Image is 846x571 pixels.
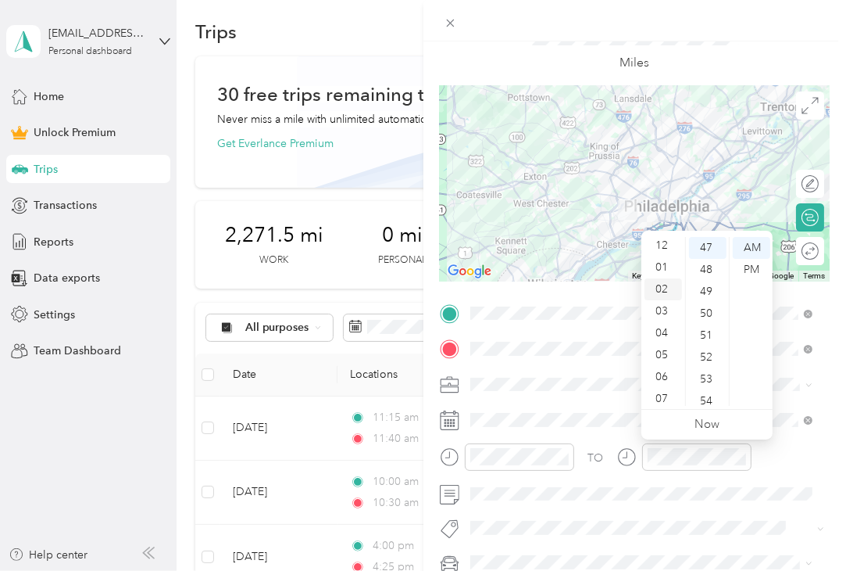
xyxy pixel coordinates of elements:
[632,271,699,282] button: Keyboard shortcuts
[689,237,726,259] div: 47
[444,261,495,282] a: Open this area in Google Maps (opens a new window)
[644,300,682,322] div: 03
[644,257,682,278] div: 01
[689,347,726,368] div: 52
[644,322,682,344] div: 04
[644,388,682,410] div: 07
[587,450,603,466] div: TO
[759,483,846,571] iframe: Everlance-gr Chat Button Frame
[644,278,682,300] div: 02
[689,325,726,347] div: 51
[733,259,770,281] div: PM
[444,261,495,282] img: Google
[733,237,770,259] div: AM
[619,53,649,73] p: Miles
[644,235,682,257] div: 12
[689,390,726,412] div: 54
[644,366,682,388] div: 06
[689,303,726,325] div: 50
[644,344,682,366] div: 05
[694,417,719,432] a: Now
[689,281,726,303] div: 49
[689,368,726,390] div: 53
[689,259,726,281] div: 48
